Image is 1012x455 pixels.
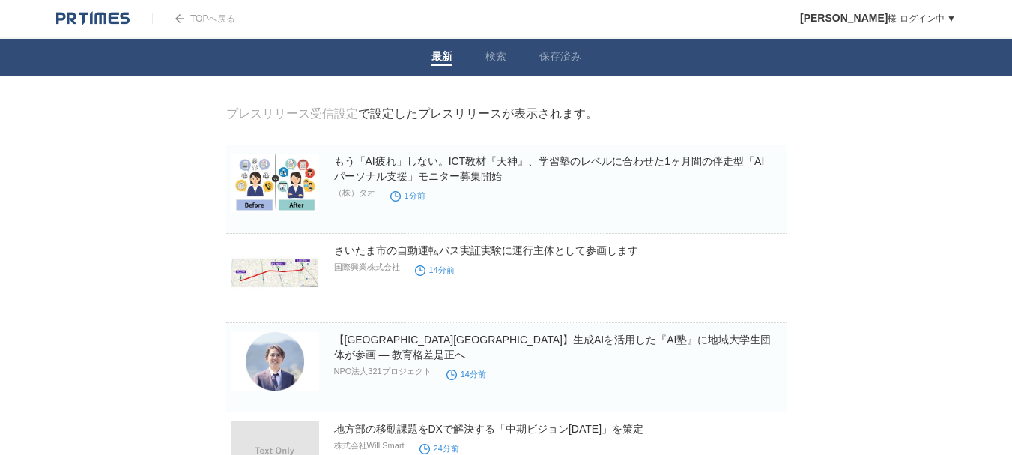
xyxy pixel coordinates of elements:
a: プレスリリース受信設定 [226,107,358,120]
img: arrow.png [175,14,184,23]
a: さいたま市の自動運転バス実証実験に運行主体として参画します [334,244,638,256]
img: もう「AI疲れ」しない。ICT教材『天神』、学習塾のレベルに合わせた1ヶ月間の伴走型「AIパーソナル支援」モニター募集開始 [231,154,319,212]
a: 検索 [485,50,506,66]
a: 地方部の移動課題をDXで解決する「中期ビジョン[DATE]」を策定 [334,423,644,435]
img: logo.png [56,11,130,26]
img: さいたま市の自動運転バス実証実験に運行主体として参画します [231,243,319,301]
a: [PERSON_NAME]様 ログイン中 ▼ [800,13,956,24]
a: 最新 [431,50,452,66]
a: TOPへ戻る [152,13,235,24]
p: NPO法人321プロジェクト [334,366,431,377]
span: [PERSON_NAME] [800,12,888,24]
div: で設定したプレスリリースが表示されます。 [226,106,598,122]
time: 1分前 [390,191,425,200]
time: 14分前 [415,265,455,274]
p: （株）タオ [334,187,375,199]
a: 【[GEOGRAPHIC_DATA][GEOGRAPHIC_DATA]】生成AIを活用した『AI塾』に地域大学生団体が参画 ― 教育格差是正へ [334,334,772,361]
time: 24分前 [419,444,459,453]
a: もう「AI疲れ」しない。ICT教材『天神』、学習塾のレベルに合わせた1ヶ月間の伴走型「AIパーソナル支援」モニター募集開始 [334,155,765,182]
a: 保存済み [539,50,581,66]
p: 株式会社Will Smart [334,440,405,451]
time: 14分前 [446,370,486,379]
p: 国際興業株式会社 [334,262,400,273]
img: 【京都市中京区】生成AIを活用した『AI塾』に地域大学生団体が参画 ― 教育格差是正へ [231,332,319,391]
